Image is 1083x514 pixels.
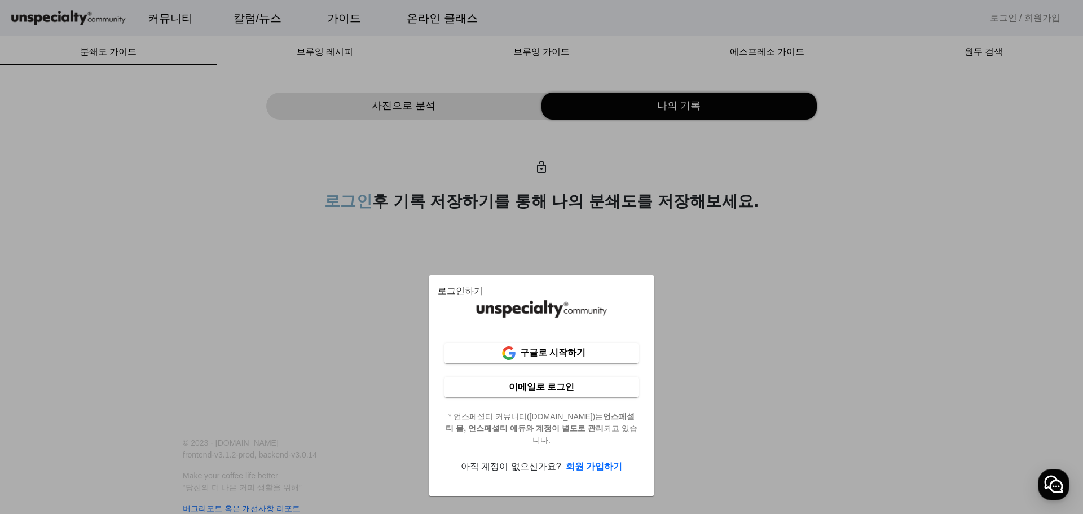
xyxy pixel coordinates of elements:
[438,411,645,446] span: * 언스페셜티 커뮤니티([DOMAIN_NAME])는 되고 있습니다.
[461,462,622,471] a: 아직 계정이 없으신가요?회원 가입하기
[438,284,483,298] mat-card-title: 로그인하기
[461,462,561,471] span: 아직 계정이 없으신가요?
[3,358,74,386] a: 홈
[566,462,622,471] b: 회원 가입하기
[520,348,585,357] b: 구글로 시작하기
[36,375,42,384] span: 홈
[146,358,217,386] a: 설정
[444,377,639,397] a: 이메일로 로그인
[103,375,117,384] span: 대화
[444,343,639,363] a: 구글로 시작하기
[74,358,146,386] a: 대화
[174,375,188,384] span: 설정
[509,382,574,392] b: 이메일로 로그인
